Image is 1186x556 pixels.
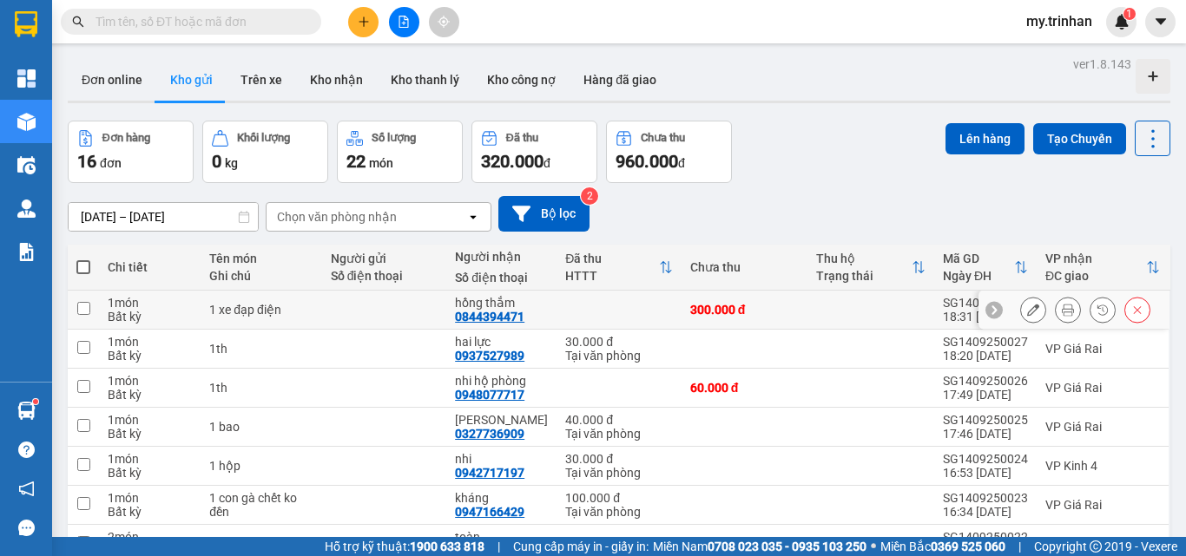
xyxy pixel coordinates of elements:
div: Bất kỳ [108,466,192,480]
div: Bất kỳ [108,427,192,441]
sup: 1 [33,399,38,404]
div: Bất kỳ [108,349,192,363]
div: 0327736909 [455,427,524,441]
div: 1 món [108,413,192,427]
span: Miền Nam [653,537,866,556]
div: 60.000 đ [690,381,800,395]
span: 320.000 [481,151,544,172]
span: copyright [1090,540,1102,553]
span: Miền Bắc [880,537,1005,556]
strong: 0369 525 060 [931,540,1005,553]
span: phone [100,85,114,99]
span: 22 [346,151,366,172]
div: Chưa thu [690,260,800,274]
div: 100.000 đ [690,537,800,551]
button: Kho thanh lý [377,59,473,101]
div: Ngày ĐH [943,269,1014,283]
img: solution-icon [17,243,36,261]
div: 1 món [108,335,192,349]
div: Người nhận [455,250,548,264]
strong: 1900 633 818 [410,540,484,553]
img: icon-new-feature [1114,14,1130,29]
div: 1th [209,381,313,395]
span: Cung cấp máy in - giấy in: [513,537,649,556]
button: Hàng đã giao [570,59,670,101]
div: 30.000 đ [565,452,673,466]
span: 16 [77,151,96,172]
span: | [1018,537,1021,556]
div: Đã thu [565,252,659,265]
div: 1th [209,342,313,356]
span: caret-down [1153,14,1169,29]
button: Kho nhận [296,59,377,101]
div: 1 bao [209,420,313,434]
div: 16:34 [DATE] [943,505,1028,519]
div: VP Kinh 4 [1045,459,1160,473]
div: Số lượng [372,132,416,144]
span: đ [544,156,550,170]
span: message [18,520,35,536]
div: Tên món [209,252,313,265]
th: Toggle SortBy [557,245,682,291]
div: VP Giá Rai [1045,381,1160,395]
div: Trạng thái [816,269,912,283]
div: hồng thắm [455,296,548,310]
button: Bộ lọc [498,196,590,232]
div: 16:53 [DATE] [943,466,1028,480]
span: đơn [100,156,122,170]
button: Chưa thu960.000đ [606,121,732,183]
div: SG1409250024 [943,452,1028,466]
span: environment [100,42,114,56]
div: 1 hộp [209,459,313,473]
div: Chưa thu [641,132,685,144]
button: Đã thu320.000đ [471,121,597,183]
div: nhi [455,452,548,466]
button: Trên xe [227,59,296,101]
span: 1 [1126,8,1132,20]
div: 1 xe đạp điện [209,303,313,317]
img: warehouse-icon [17,113,36,131]
div: 30.000 đ [565,335,673,349]
span: 0 [212,151,221,172]
th: Toggle SortBy [807,245,934,291]
div: 0844394471 [455,310,524,324]
div: Bất kỳ [108,310,192,324]
div: SG1409250028 [943,296,1028,310]
button: Kho công nợ [473,59,570,101]
div: 1 con gà chết ko đền [209,491,313,519]
span: search [72,16,84,28]
div: 0942717197 [455,466,524,480]
button: Số lượng22món [337,121,463,183]
div: 1 món [108,296,192,310]
div: Người gửi [331,252,438,265]
button: caret-down [1145,7,1176,37]
div: 1 món [108,374,192,388]
div: SG1409250027 [943,335,1028,349]
div: VP nhận [1045,252,1146,265]
span: | [497,537,500,556]
div: Tại văn phòng [565,505,673,519]
div: 17:46 [DATE] [943,427,1028,441]
div: Tại văn phòng [565,427,673,441]
div: Tạo kho hàng mới [1136,59,1170,94]
div: 0947166429 [455,505,524,519]
span: notification [18,481,35,497]
div: 18:31 [DATE] [943,310,1028,324]
div: SG1409250025 [943,413,1028,427]
span: đ [678,156,685,170]
div: Khối lượng [237,132,290,144]
div: 0948077717 [455,388,524,402]
sup: 2 [581,187,598,205]
div: SG1409250023 [943,491,1028,505]
span: aim [438,16,450,28]
span: kg [225,156,238,170]
div: nhi hộ phòng [455,374,548,388]
div: kháng [455,491,548,505]
img: warehouse-icon [17,402,36,420]
div: Chi tiết [108,260,192,274]
li: [STREET_ADDRESS][PERSON_NAME] [8,38,331,82]
div: Tại văn phòng [565,466,673,480]
div: 1 món [108,491,192,505]
th: Toggle SortBy [934,245,1037,291]
div: ver 1.8.143 [1073,55,1131,74]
